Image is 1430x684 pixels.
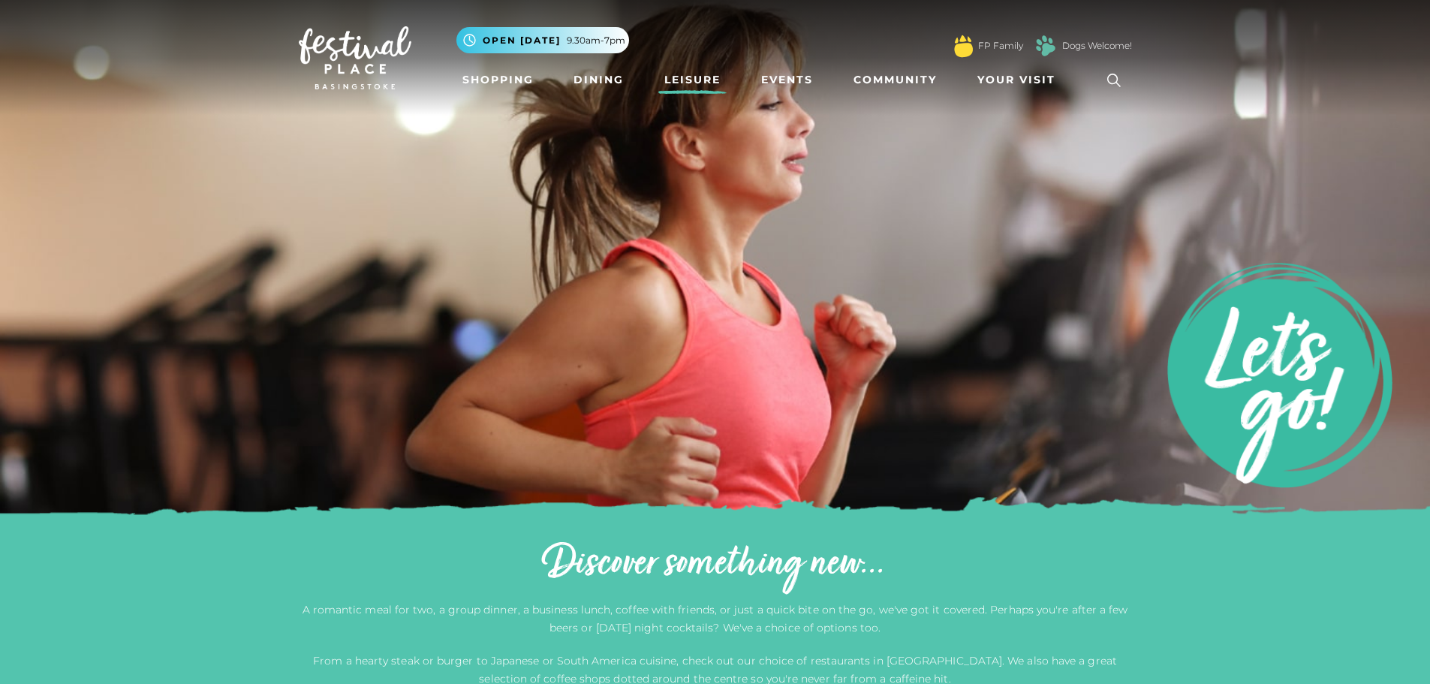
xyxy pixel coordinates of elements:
[456,66,540,94] a: Shopping
[567,34,625,47] span: 9.30am-7pm
[847,66,943,94] a: Community
[456,27,629,53] button: Open [DATE] 9.30am-7pm
[755,66,819,94] a: Events
[567,66,630,94] a: Dining
[483,34,561,47] span: Open [DATE]
[658,66,727,94] a: Leisure
[299,26,411,89] img: Festival Place Logo
[299,601,1132,637] p: A romantic meal for two, a group dinner, a business lunch, coffee with friends, or just a quick b...
[977,72,1055,88] span: Your Visit
[971,66,1069,94] a: Your Visit
[299,541,1132,589] h2: Discover something new...
[978,39,1023,53] a: FP Family
[1062,39,1132,53] a: Dogs Welcome!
